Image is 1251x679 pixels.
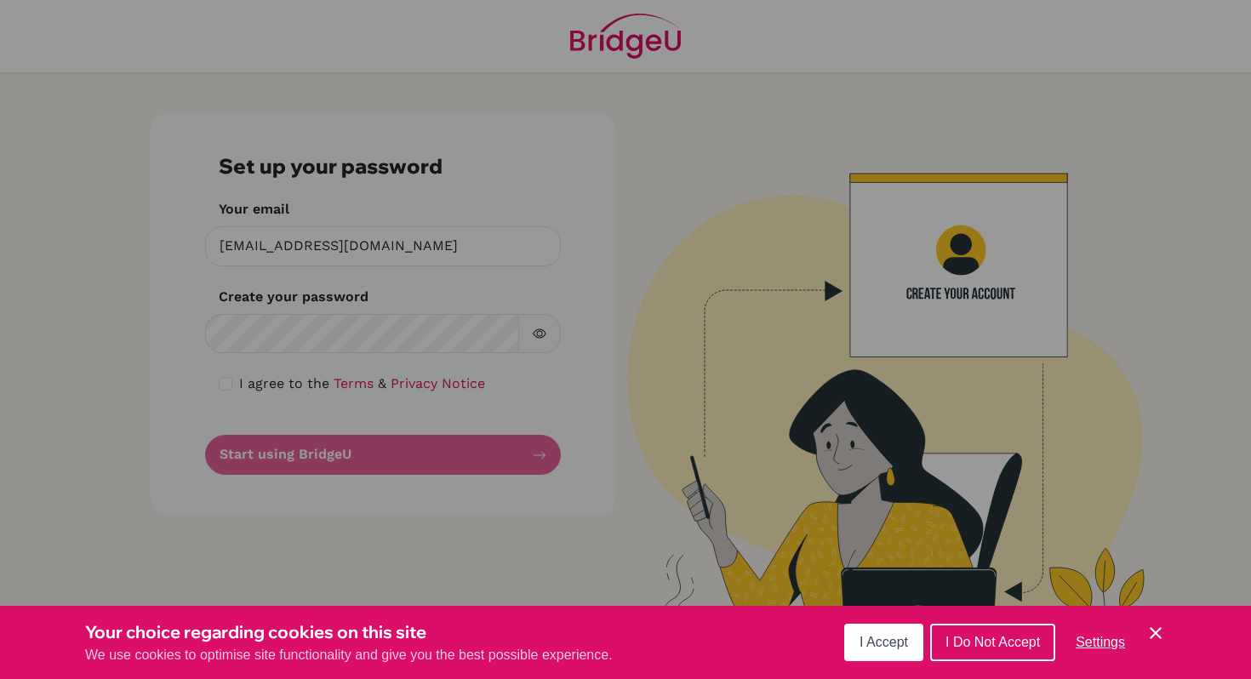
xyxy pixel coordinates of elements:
[844,624,923,661] button: I Accept
[1076,635,1125,649] span: Settings
[860,635,908,649] span: I Accept
[1145,623,1166,643] button: Save and close
[930,624,1055,661] button: I Do Not Accept
[1062,625,1139,659] button: Settings
[85,619,613,645] h3: Your choice regarding cookies on this site
[945,635,1040,649] span: I Do Not Accept
[85,645,613,665] p: We use cookies to optimise site functionality and give you the best possible experience.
